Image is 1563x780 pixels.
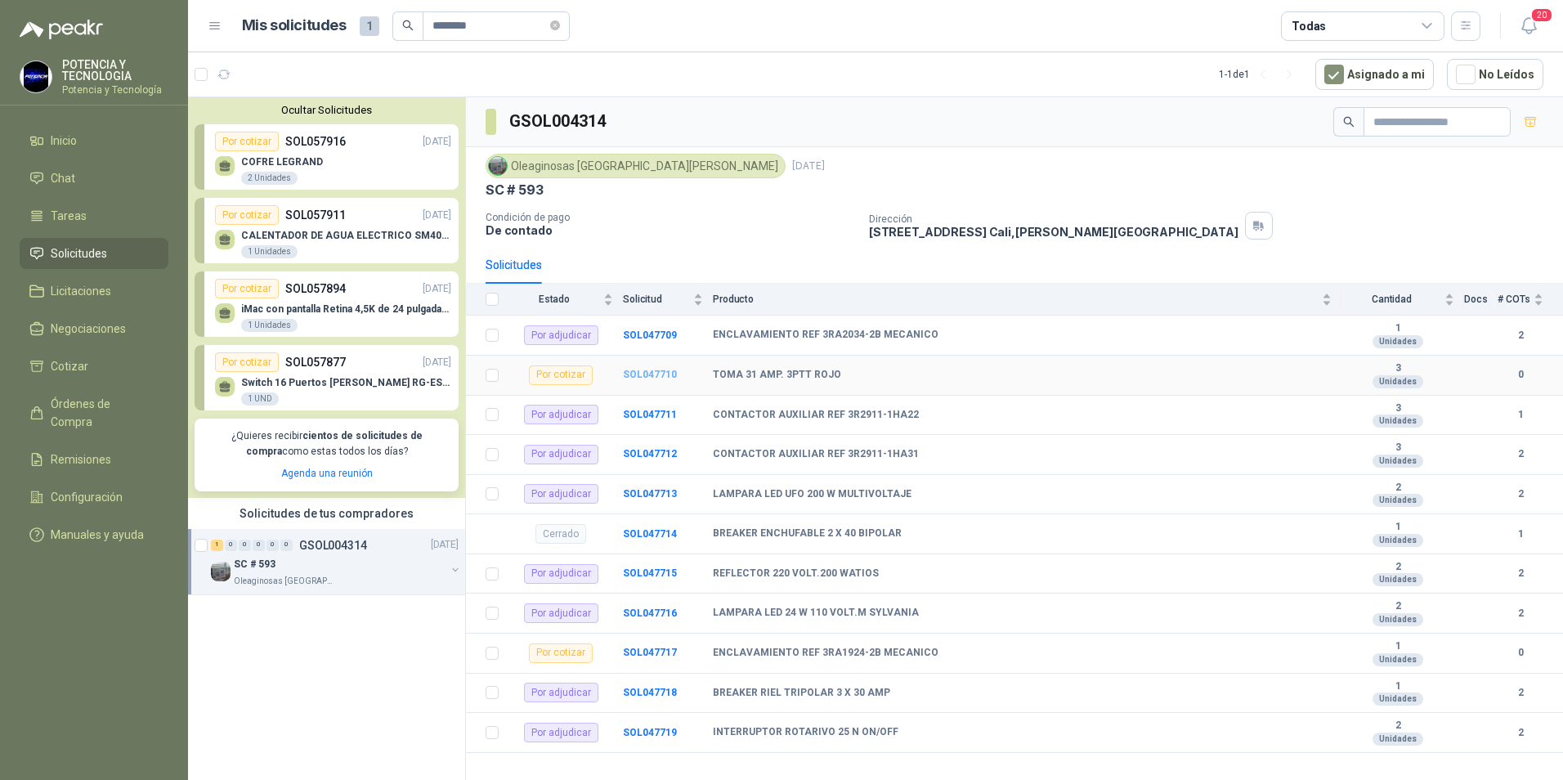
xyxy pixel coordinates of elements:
[1373,415,1423,428] div: Unidades
[423,208,451,223] p: [DATE]
[20,163,168,194] a: Chat
[1341,719,1454,733] b: 2
[246,430,423,457] b: cientos de solicitudes de compra
[195,104,459,116] button: Ocultar Solicitudes
[1373,494,1423,507] div: Unidades
[623,448,677,459] a: SOL047712
[20,276,168,307] a: Licitaciones
[1373,534,1423,547] div: Unidades
[1341,362,1454,375] b: 3
[195,271,459,337] a: Por cotizarSOL057894[DATE] iMac con pantalla Retina 4,5K de 24 pulgadas M41 Unidades
[623,687,677,698] a: SOL047718
[713,567,879,581] b: REFLECTOR 220 VOLT.200 WATIOS
[1341,322,1454,335] b: 1
[550,20,560,30] span: close-circle
[20,444,168,475] a: Remisiones
[241,230,451,241] p: CALENTADOR DE AGUA ELECTRICO SM400 5-9LITROS
[241,303,451,315] p: iMac con pantalla Retina 4,5K de 24 pulgadas M4
[713,726,898,739] b: INTERRUPTOR ROTARIVO 25 N ON/OFF
[489,157,507,175] img: Company Logo
[623,409,677,420] b: SOL047711
[402,20,414,31] span: search
[1498,725,1543,741] b: 2
[623,329,677,341] a: SOL047709
[1373,375,1423,388] div: Unidades
[623,607,677,619] a: SOL047716
[1341,600,1454,613] b: 2
[51,207,87,225] span: Tareas
[713,647,938,660] b: ENCLAVAMIENTO REF 3RA1924-2B MECANICO
[241,392,279,406] div: 1 UND
[51,451,111,468] span: Remisiones
[623,284,713,316] th: Solicitud
[1292,17,1326,35] div: Todas
[486,212,856,223] p: Condición de pago
[524,405,598,424] div: Por adjudicar
[623,369,677,380] a: SOL047710
[713,369,841,382] b: TOMA 31 AMP. 3PTT ROJO
[253,540,265,551] div: 0
[20,482,168,513] a: Configuración
[535,524,586,544] div: Cerrado
[623,727,677,738] a: SOL047719
[713,409,919,422] b: CONTACTOR AUXILIAR REF 3R2911-1HA22
[195,124,459,190] a: Por cotizarSOL057916[DATE] COFRE LEGRAND2 Unidades
[486,154,786,178] div: Oleaginosas [GEOGRAPHIC_DATA][PERSON_NAME]
[713,329,938,342] b: ENCLAVAMIENTO REF 3RA2034-2B MECANICO
[285,353,346,371] p: SOL057877
[51,132,77,150] span: Inicio
[51,244,107,262] span: Solicitudes
[234,557,275,572] p: SC # 593
[225,540,237,551] div: 0
[241,172,298,185] div: 2 Unidades
[1343,116,1355,128] span: search
[188,97,465,498] div: Ocultar SolicitudesPor cotizarSOL057916[DATE] COFRE LEGRAND2 UnidadesPor cotizarSOL057911[DATE] C...
[1315,59,1434,90] button: Asignado a mi
[1341,482,1454,495] b: 2
[280,540,293,551] div: 0
[299,540,367,551] p: GSOL004314
[1341,561,1454,574] b: 2
[62,59,168,82] p: POTENCIA Y TECNOLOGIA
[1373,335,1423,348] div: Unidades
[1219,61,1302,87] div: 1 - 1 de 1
[524,603,598,623] div: Por adjudicar
[188,498,465,529] div: Solicitudes de tus compradores
[713,448,919,461] b: CONTACTOR AUXILIAR REF 3R2911-1HA31
[211,540,223,551] div: 1
[211,562,231,581] img: Company Logo
[1341,442,1454,455] b: 3
[285,206,346,224] p: SOL057911
[529,365,593,385] div: Por cotizar
[1498,645,1543,661] b: 0
[1373,653,1423,666] div: Unidades
[1341,294,1441,305] span: Cantidad
[869,213,1238,225] p: Dirección
[623,567,677,579] a: SOL047715
[1498,486,1543,502] b: 2
[195,345,459,410] a: Por cotizarSOL057877[DATE] Switch 16 Puertos [PERSON_NAME] RG-ES220GS-P1 UND
[713,488,911,501] b: LAMPARA LED UFO 200 W MULTIVOLTAJE
[431,537,459,553] p: [DATE]
[281,468,373,479] a: Agenda una reunión
[550,18,560,34] span: close-circle
[529,643,593,663] div: Por cotizar
[1498,367,1543,383] b: 0
[524,445,598,464] div: Por adjudicar
[1373,693,1423,706] div: Unidades
[508,284,623,316] th: Estado
[51,526,144,544] span: Manuales y ayuda
[51,488,123,506] span: Configuración
[51,395,153,431] span: Órdenes de Compra
[623,488,677,500] a: SOL047713
[1373,733,1423,746] div: Unidades
[486,223,856,237] p: De contado
[20,238,168,269] a: Solicitudes
[20,313,168,344] a: Negociaciones
[623,647,677,658] a: SOL047717
[1341,402,1454,415] b: 3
